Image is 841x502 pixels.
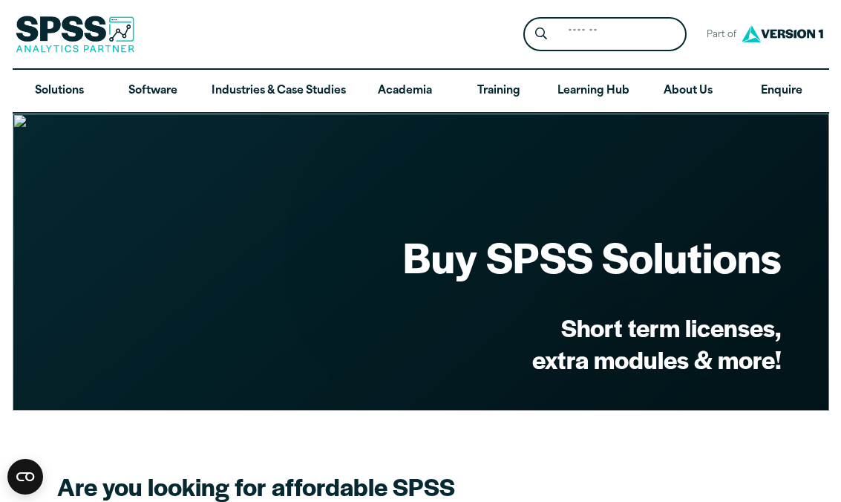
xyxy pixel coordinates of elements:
form: Site Header Search Form [523,17,687,52]
a: About Us [641,70,735,113]
a: Training [451,70,545,113]
a: Software [106,70,200,113]
button: Open CMP widget [7,459,43,495]
img: Version1 Logo [738,20,827,48]
a: Enquire [735,70,828,113]
h2: Short term licenses, extra modules & more! [403,311,782,376]
strong: Buy SPSS Solutions [403,226,782,286]
a: Learning Hub [546,70,641,113]
svg: Search magnifying glass icon [535,27,547,40]
nav: Desktop version of site main menu [13,70,829,113]
img: SPSS Analytics Partner [16,16,134,53]
a: Solutions [13,70,106,113]
span: Part of [698,25,738,46]
button: Search magnifying glass icon [527,21,554,48]
a: Academia [358,70,451,113]
a: Industries & Case Studies [200,70,358,113]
